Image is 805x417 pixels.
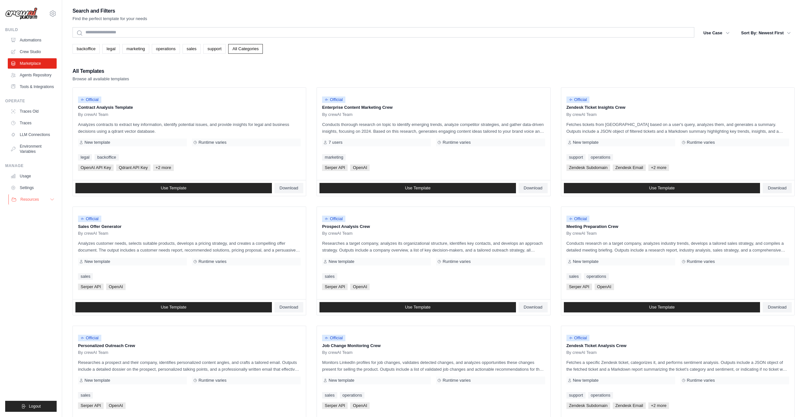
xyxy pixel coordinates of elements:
button: Logout [5,401,57,412]
span: By crewAI Team [78,350,108,355]
span: Download [768,186,787,191]
p: Researches a target company, analyzes its organizational structure, identifies key contacts, and ... [322,240,545,254]
span: New template [329,259,354,264]
button: Use Case [699,27,733,39]
span: Download [524,186,542,191]
span: By crewAI Team [78,231,108,236]
a: Tools & Integrations [8,82,57,92]
a: sales [322,273,337,280]
span: Official [78,335,101,341]
span: Runtime varies [687,378,715,383]
a: sales [78,392,93,399]
a: Traces Old [8,106,57,117]
a: support [566,154,586,161]
button: Sort By: Newest First [737,27,795,39]
span: By crewAI Team [322,350,352,355]
span: Resources [20,197,39,202]
button: Resources [8,194,57,205]
span: OpenAI [350,164,370,171]
a: operations [152,44,180,54]
a: sales [566,273,581,280]
span: Official [78,216,101,222]
p: Sales Offer Generator [78,223,301,230]
a: Download [763,302,792,312]
a: backoffice [95,154,118,161]
span: By crewAI Team [566,231,597,236]
span: Official [566,96,590,103]
p: Fetches a specific Zendesk ticket, categorizes it, and performs sentiment analysis. Outputs inclu... [566,359,789,373]
span: Use Template [161,186,186,191]
a: marketing [322,154,346,161]
span: Download [280,186,298,191]
a: legal [102,44,119,54]
span: 7 users [329,140,342,145]
span: New template [84,378,110,383]
span: New template [573,378,598,383]
a: Agents Repository [8,70,57,80]
span: Official [322,216,345,222]
p: Conducts thorough research on topic to identify emerging trends, analyze competitor strategies, a... [322,121,545,135]
a: Use Template [75,183,272,193]
span: +2 more [648,164,669,171]
p: Browse all available templates [73,76,129,82]
a: Use Template [319,183,516,193]
a: Traces [8,118,57,128]
span: Serper API [566,284,592,290]
span: Runtime varies [198,259,227,264]
span: OpenAI [595,284,614,290]
a: sales [78,273,93,280]
span: Zendesk Email [613,164,646,171]
span: Zendesk Email [613,402,646,409]
span: OpenAI API Key [78,164,114,171]
p: Zendesk Ticket Analysis Crew [566,343,789,349]
img: Logo [5,7,38,20]
span: By crewAI Team [322,112,352,117]
a: operations [340,392,365,399]
span: Runtime varies [198,140,227,145]
span: Runtime varies [442,259,471,264]
span: Runtime varies [442,140,471,145]
span: Serper API [322,284,348,290]
span: OpenAI [350,284,370,290]
span: Zendesk Subdomain [566,402,610,409]
a: Download [274,302,304,312]
span: OpenAI [106,402,126,409]
a: sales [183,44,201,54]
a: backoffice [73,44,100,54]
span: +2 more [648,402,669,409]
a: Download [763,183,792,193]
span: Official [322,335,345,341]
span: Use Template [405,186,430,191]
span: By crewAI Team [78,112,108,117]
span: Runtime varies [687,259,715,264]
span: Download [280,305,298,310]
a: Download [274,183,304,193]
span: New template [329,378,354,383]
p: Prospect Analysis Crew [322,223,545,230]
span: Use Template [649,305,675,310]
a: marketing [122,44,149,54]
span: Official [566,335,590,341]
span: Download [524,305,542,310]
a: operations [584,273,609,280]
div: Operate [5,98,57,104]
p: Fetches tickets from [GEOGRAPHIC_DATA] based on a user's query, analyzes them, and generates a su... [566,121,789,135]
span: Runtime varies [442,378,471,383]
span: New template [84,259,110,264]
a: Crew Studio [8,47,57,57]
span: Serper API [322,164,348,171]
span: By crewAI Team [566,112,597,117]
a: Use Template [564,183,760,193]
span: OpenAI [350,402,370,409]
span: +2 more [153,164,174,171]
a: Usage [8,171,57,181]
p: Job Change Monitoring Crew [322,343,545,349]
span: Runtime varies [198,378,227,383]
p: Zendesk Ticket Insights Crew [566,104,789,111]
span: OpenAI [106,284,126,290]
p: Analyzes contracts to extract key information, identify potential issues, and provide insights fo... [78,121,301,135]
a: Use Template [564,302,760,312]
p: Find the perfect template for your needs [73,16,147,22]
span: Logout [29,404,41,409]
a: Download [519,302,548,312]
